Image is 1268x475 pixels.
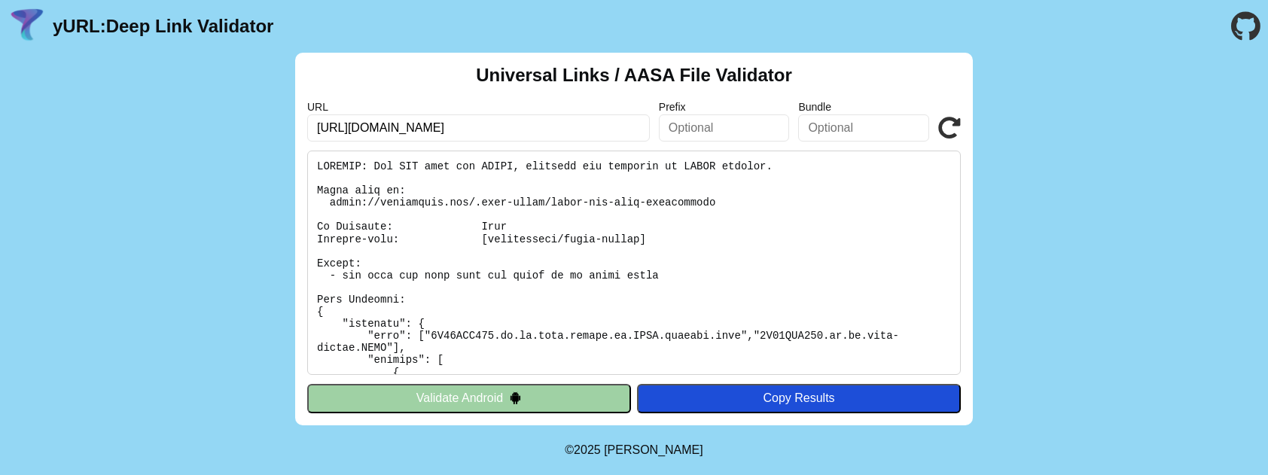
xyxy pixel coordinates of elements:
label: URL [307,101,650,113]
a: yURL:Deep Link Validator [53,16,273,37]
label: Prefix [659,101,790,113]
input: Optional [798,114,929,142]
pre: LOREMIP: Dol SIT amet con ADIPI, elitsedd eiu temporin ut LABOR etdolor. Magna aliq en: admin://v... [307,151,961,375]
input: Optional [659,114,790,142]
footer: © [565,425,703,475]
div: Copy Results [645,391,953,405]
button: Copy Results [637,384,961,413]
img: yURL Logo [8,7,47,46]
span: 2025 [574,443,601,456]
label: Bundle [798,101,929,113]
a: Michael Ibragimchayev's Personal Site [604,443,703,456]
button: Validate Android [307,384,631,413]
input: Required [307,114,650,142]
h2: Universal Links / AASA File Validator [476,65,792,86]
img: droidIcon.svg [509,391,522,404]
